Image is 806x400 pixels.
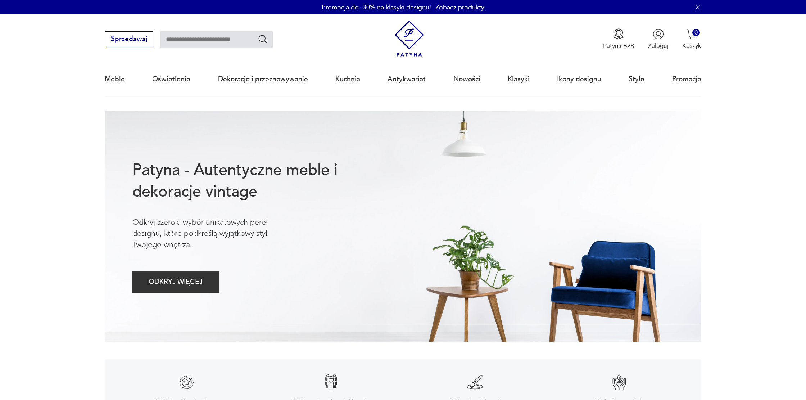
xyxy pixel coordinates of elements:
a: ODKRYJ WIĘCEJ [132,280,219,286]
button: Patyna B2B [603,28,634,50]
img: Znak gwarancji jakości [611,374,628,391]
img: Ikona koszyka [686,28,697,40]
a: Ikona medaluPatyna B2B [603,28,634,50]
img: Ikonka użytkownika [653,28,664,40]
a: Kuchnia [335,63,360,96]
img: Ikona medalu [613,28,624,40]
img: Patyna - sklep z meblami i dekoracjami vintage [391,21,427,57]
a: Dekoracje i przechowywanie [218,63,308,96]
h1: Patyna - Autentyczne meble i dekoracje vintage [132,159,366,203]
a: Oświetlenie [152,63,190,96]
a: Sprzedawaj [105,37,153,42]
p: Promocja do -30% na klasyki designu! [322,3,431,12]
button: Zaloguj [648,28,668,50]
p: Koszyk [682,42,701,50]
img: Znak gwarancji jakości [466,374,484,391]
a: Nowości [453,63,480,96]
p: Zaloguj [648,42,668,50]
button: Szukaj [258,34,268,44]
a: Promocje [672,63,701,96]
p: Patyna B2B [603,42,634,50]
a: Klasyki [508,63,530,96]
a: Meble [105,63,125,96]
p: Odkryj szeroki wybór unikatowych pereł designu, które podkreślą wyjątkowy styl Twojego wnętrza. [132,217,296,251]
div: 0 [692,29,700,36]
img: Znak gwarancji jakości [322,374,340,391]
button: Sprzedawaj [105,31,153,47]
button: ODKRYJ WIĘCEJ [132,271,219,293]
a: Ikony designu [557,63,601,96]
a: Zobacz produkty [435,3,484,12]
a: Antykwariat [388,63,426,96]
button: 0Koszyk [682,28,701,50]
img: Znak gwarancji jakości [178,374,195,391]
a: Style [629,63,644,96]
